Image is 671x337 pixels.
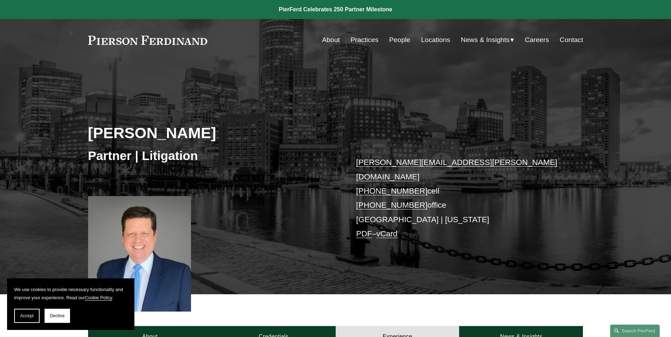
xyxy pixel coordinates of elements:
a: Practices [351,33,378,47]
p: cell office [GEOGRAPHIC_DATA] | [US_STATE] – [356,155,562,241]
button: Accept [14,309,40,323]
a: Cookie Policy [85,295,112,300]
a: People [389,33,410,47]
a: Contact [560,33,583,47]
p: We use cookies to provide necessary functionality and improve your experience. Read our . [14,285,127,302]
a: [PERSON_NAME][EMAIL_ADDRESS][PERSON_NAME][DOMAIN_NAME] [356,158,557,181]
h3: Partner | Litigation [88,148,336,164]
h2: [PERSON_NAME] [88,124,336,142]
a: folder dropdown [461,33,514,47]
a: Locations [421,33,450,47]
a: Careers [525,33,549,47]
span: Accept [20,313,34,318]
span: Decline [50,313,65,318]
a: [PHONE_NUMBER] [356,201,428,209]
a: About [322,33,340,47]
button: Decline [45,309,70,323]
a: Search this site [610,325,660,337]
section: Cookie banner [7,278,134,330]
a: [PHONE_NUMBER] [356,187,428,195]
span: News & Insights [461,34,510,46]
a: PDF [356,229,372,238]
a: vCard [376,229,398,238]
